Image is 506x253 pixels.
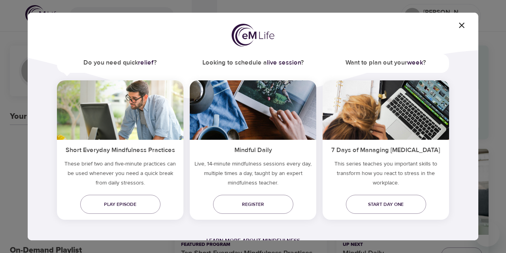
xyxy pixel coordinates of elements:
[57,159,183,191] h5: These brief two and five-minute practices can be used whenever you need a quick break from daily ...
[323,54,449,72] h5: Want to plan out your ?
[323,159,449,191] p: This series teaches you important skills to transform how you react to stress in the workplace.
[232,24,274,47] img: logo
[323,80,449,140] img: ims
[407,59,423,67] a: week
[87,200,154,209] span: Play episode
[267,59,301,67] a: live session
[190,140,316,159] h5: Mindful Daily
[219,200,287,209] span: Register
[190,159,316,191] p: Live, 14-minute mindfulness sessions every day, multiple times a day, taught by an expert mindful...
[57,80,183,140] img: ims
[190,80,316,140] img: ims
[57,140,183,159] h5: Short Everyday Mindfulness Practices
[57,54,183,72] h5: Do you need quick ?
[206,237,300,244] a: Learn more about mindfulness
[323,140,449,159] h5: 7 Days of Managing [MEDICAL_DATA]
[190,54,316,72] h5: Looking to schedule a ?
[352,200,420,209] span: Start day one
[138,59,154,67] a: relief
[346,195,426,214] a: Start day one
[80,195,160,214] a: Play episode
[213,195,293,214] a: Register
